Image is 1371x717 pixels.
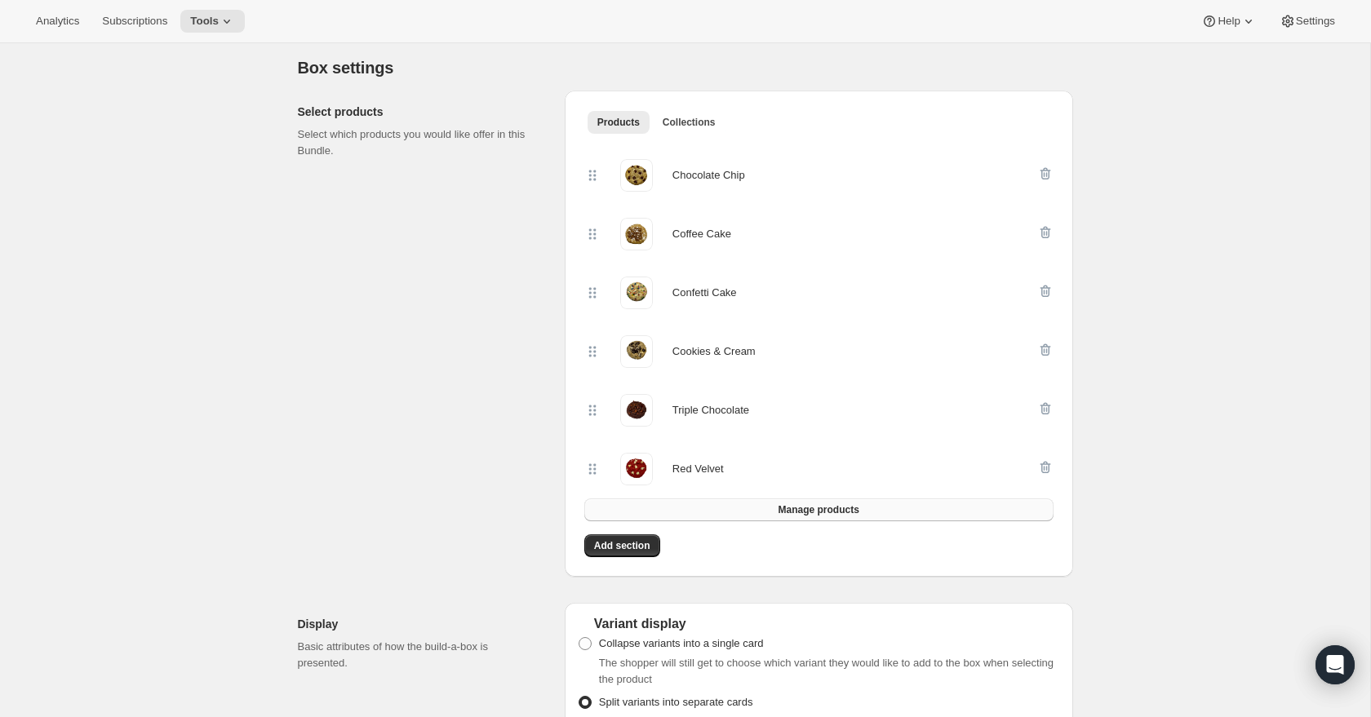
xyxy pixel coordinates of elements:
h2: Select products [298,104,539,120]
img: Red Velvet [620,453,653,485]
button: Tools [180,10,245,33]
img: Chocolate Chip [620,159,653,192]
span: The shopper will still get to choose which variant they would like to add to the box when selecti... [599,657,1054,685]
span: Analytics [36,15,79,28]
div: Red Velvet [672,461,724,477]
button: Subscriptions [92,10,177,33]
span: Settings [1296,15,1335,28]
button: Analytics [26,10,89,33]
div: Variant display [578,616,1060,632]
img: Confetti Cake [620,277,653,309]
span: Split variants into separate cards [599,696,753,708]
span: Products [597,116,640,129]
p: Basic attributes of how the build-a-box is presented. [298,639,539,671]
img: Coffee Cake [620,218,653,250]
div: Chocolate Chip [672,167,745,184]
span: Collections [663,116,716,129]
img: Triple Chocolate [620,394,653,427]
button: Add section [584,534,660,557]
span: Help [1218,15,1240,28]
p: Select which products you would like offer in this Bundle. [298,126,539,159]
span: Manage products [778,503,859,516]
button: Manage products [584,498,1054,521]
div: Open Intercom Messenger [1316,645,1355,684]
img: Cookies & Cream [620,335,653,368]
button: Help [1191,10,1266,33]
div: Confetti Cake [672,285,737,301]
span: Tools [190,15,219,28]
span: Subscriptions [102,15,167,28]
span: Add section [594,539,650,552]
h2: Box settings [298,58,1073,77]
button: Settings [1270,10,1345,33]
div: Cookies & Cream [672,343,756,360]
div: Coffee Cake [672,226,731,242]
div: Triple Chocolate [672,402,749,418]
h2: Display [298,616,539,632]
span: Collapse variants into a single card [599,637,764,649]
